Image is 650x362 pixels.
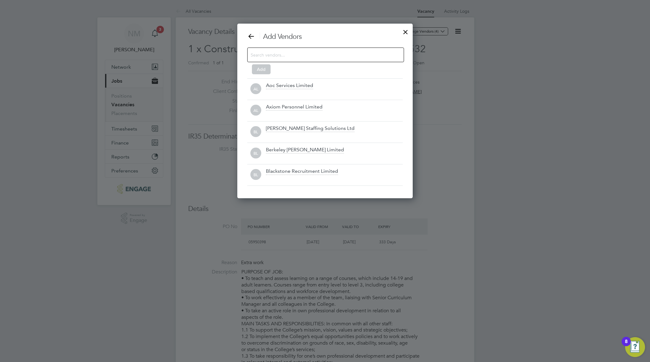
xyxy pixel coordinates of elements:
[625,337,645,357] button: Open Resource Center, 8 new notifications
[250,105,261,116] span: AL
[625,341,628,350] div: 8
[247,32,403,41] h3: Add Vendors
[266,82,313,89] div: Aoc Services Limited
[266,125,355,132] div: [PERSON_NAME] Staffing Solutions Ltd
[250,84,261,94] span: AL
[252,64,271,74] button: Add
[251,51,391,59] input: Search vendors...
[266,104,323,111] div: Axiom Personnel Limited
[250,148,261,159] span: BL
[250,169,261,180] span: BL
[250,126,261,137] span: BL
[266,168,338,175] div: Blackstone Recruitment Limited
[266,147,344,154] div: Berkeley [PERSON_NAME] Limited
